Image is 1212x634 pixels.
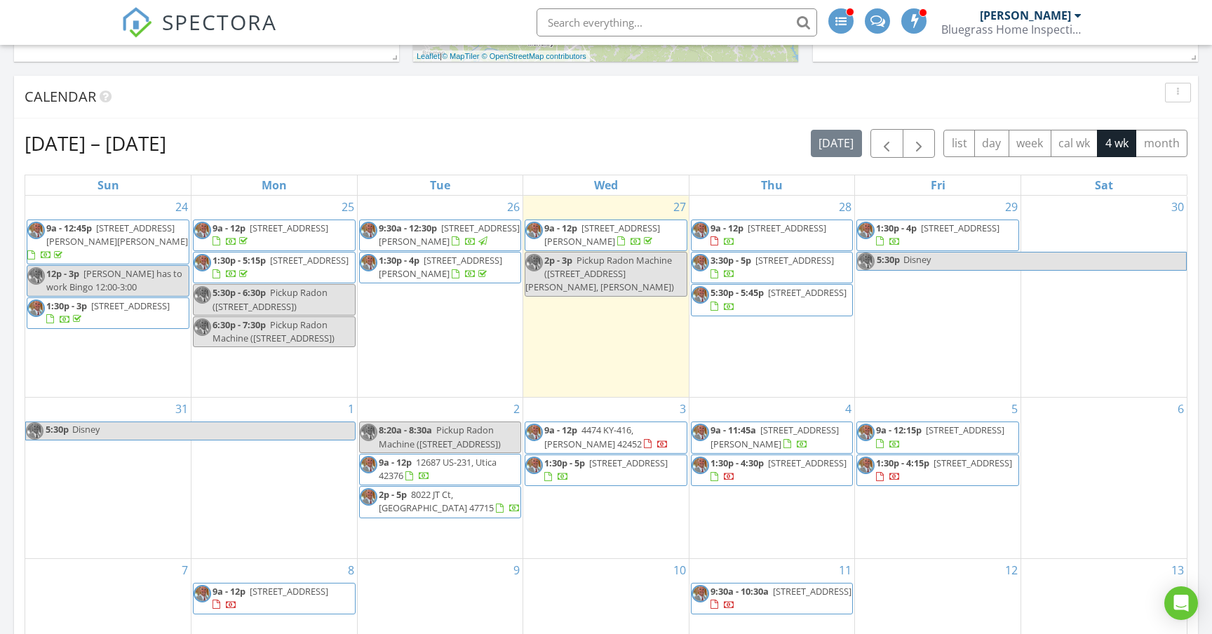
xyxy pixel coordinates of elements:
input: Search everything... [537,8,817,36]
td: Go to August 31, 2025 [25,398,191,558]
td: Go to August 28, 2025 [689,196,855,398]
a: 9a - 12p [STREET_ADDRESS] [193,583,356,614]
td: Go to August 29, 2025 [855,196,1021,398]
span: 3:30p - 5p [711,254,751,267]
img: profile.jpg [857,222,875,239]
td: Go to September 1, 2025 [191,398,358,558]
span: 12p - 3p [46,267,79,280]
a: 9a - 12p 12687 US-231, Utica 42376 [379,456,497,482]
a: 1:30p - 5:15p [STREET_ADDRESS] [213,254,349,280]
a: Go to September 7, 2025 [179,559,191,581]
a: 3:30p - 5p [STREET_ADDRESS] [711,254,834,280]
span: [STREET_ADDRESS] [921,222,999,234]
a: Sunday [95,175,122,195]
span: 8022 JT Ct, [GEOGRAPHIC_DATA] 47715 [379,488,494,514]
img: profile.jpg [27,222,45,239]
span: 12687 US-231, Utica 42376 [379,456,497,482]
span: 2p - 3p [544,254,572,267]
a: 9a - 12:15p [STREET_ADDRESS] [876,424,1004,450]
a: 1:30p - 5p [STREET_ADDRESS] [544,457,668,483]
span: 5:30p - 6:30p [213,286,266,299]
a: 2p - 5p 8022 JT Ct, [GEOGRAPHIC_DATA] 47715 [359,486,522,518]
td: Go to August 24, 2025 [25,196,191,398]
td: Go to September 6, 2025 [1021,398,1187,558]
a: 9a - 12:15p [STREET_ADDRESS] [856,421,1019,453]
a: 1:30p - 5:15p [STREET_ADDRESS] [193,252,356,283]
img: The Best Home Inspection Software - Spectora [121,7,152,38]
button: Next [903,129,936,158]
a: 9a - 12:45p [STREET_ADDRESS][PERSON_NAME][PERSON_NAME] [27,222,188,261]
div: | [413,50,590,62]
span: Pickup Radon Machine ([STREET_ADDRESS]) [379,424,501,450]
button: month [1136,130,1187,157]
span: [STREET_ADDRESS] [748,222,826,234]
span: Disney [903,253,931,266]
a: Go to August 30, 2025 [1169,196,1187,218]
span: [STREET_ADDRESS][PERSON_NAME] [379,222,520,248]
img: profile.jpg [360,456,377,473]
span: Pickup Radon Machine ([STREET_ADDRESS]) [213,318,335,344]
a: 1:30p - 4:15p [STREET_ADDRESS] [876,457,1012,483]
a: Go to September 10, 2025 [671,559,689,581]
span: [STREET_ADDRESS] [589,457,668,469]
a: 9a - 12p [STREET_ADDRESS] [213,222,328,248]
a: Go to September 6, 2025 [1175,398,1187,420]
span: [STREET_ADDRESS][PERSON_NAME] [379,254,502,280]
div: [PERSON_NAME] [980,8,1071,22]
img: profile.jpg [26,422,43,440]
a: 9a - 12p [STREET_ADDRESS][PERSON_NAME] [544,222,660,248]
a: SPECTORA [121,19,277,48]
span: [STREET_ADDRESS][PERSON_NAME] [711,424,839,450]
a: Go to August 26, 2025 [504,196,523,218]
td: Go to September 5, 2025 [855,398,1021,558]
img: profile.jpg [692,457,709,474]
div: Bluegrass Home Inspections LLC [941,22,1082,36]
img: profile.jpg [525,254,543,271]
a: 1:30p - 4:15p [STREET_ADDRESS] [856,454,1019,486]
a: Monday [259,175,290,195]
img: profile.jpg [194,585,211,602]
span: 9a - 12p [379,456,412,468]
a: 9a - 12p [STREET_ADDRESS] [691,220,854,251]
a: Tuesday [427,175,453,195]
span: [STREET_ADDRESS] [91,299,170,312]
a: Go to September 2, 2025 [511,398,523,420]
span: [STREET_ADDRESS] [270,254,349,267]
img: profile.jpg [525,457,543,474]
img: profile.jpg [692,254,709,271]
img: profile.jpg [360,254,377,271]
span: [STREET_ADDRESS] [934,457,1012,469]
span: Calendar [25,87,96,106]
a: 1:30p - 3p [STREET_ADDRESS] [46,299,170,325]
a: Go to August 27, 2025 [671,196,689,218]
a: 9a - 11:45a [STREET_ADDRESS][PERSON_NAME] [711,424,839,450]
a: Saturday [1092,175,1116,195]
span: Pickup Radon ([STREET_ADDRESS]) [213,286,328,312]
a: 9a - 12:45p [STREET_ADDRESS][PERSON_NAME][PERSON_NAME] [27,220,189,265]
span: Pickup Radon Machine ([STREET_ADDRESS][PERSON_NAME], [PERSON_NAME]) [525,254,674,293]
td: Go to September 10, 2025 [523,558,689,634]
img: profile.jpg [360,222,377,239]
span: 5:30p [45,422,69,440]
td: Go to September 11, 2025 [689,558,855,634]
span: [STREET_ADDRESS] [250,222,328,234]
a: Go to August 29, 2025 [1002,196,1021,218]
a: Go to August 31, 2025 [173,398,191,420]
a: 2p - 5p 8022 JT Ct, [GEOGRAPHIC_DATA] 47715 [379,488,520,514]
a: 9:30a - 12:30p [STREET_ADDRESS][PERSON_NAME] [379,222,520,248]
a: Go to August 28, 2025 [836,196,854,218]
td: Go to September 12, 2025 [855,558,1021,634]
span: 6:30p - 7:30p [213,318,266,331]
a: Go to September 1, 2025 [345,398,357,420]
span: [STREET_ADDRESS][PERSON_NAME] [544,222,660,248]
div: Open Intercom Messenger [1164,586,1198,620]
a: 5:30p - 5:45p [STREET_ADDRESS] [711,286,847,312]
a: © OpenStreetMap contributors [482,52,586,60]
a: Wednesday [591,175,621,195]
a: 9a - 12p [STREET_ADDRESS][PERSON_NAME] [525,220,687,251]
span: 9a - 12p [544,424,577,436]
span: [STREET_ADDRESS] [926,424,1004,436]
td: Go to August 25, 2025 [191,196,358,398]
a: Go to September 3, 2025 [677,398,689,420]
button: [DATE] [811,130,862,157]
